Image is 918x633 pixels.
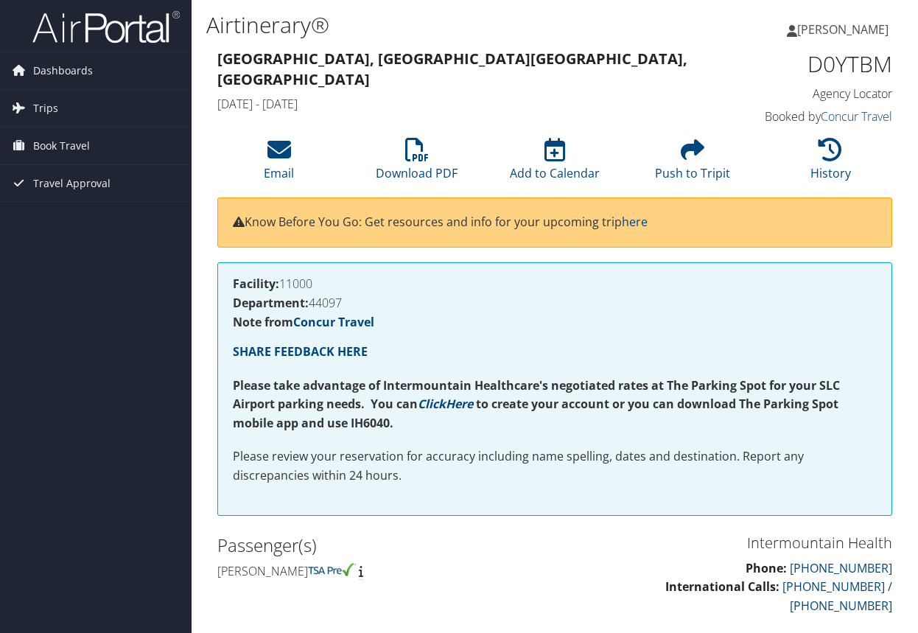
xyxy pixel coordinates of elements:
[782,578,892,614] a: [PHONE_NUMBER] / [PHONE_NUMBER]
[233,396,838,431] strong: to create your account or you can download The Parking Spot mobile app and use IH6040.
[233,213,877,232] p: Know Before You Go: Get resources and info for your upcoming trip
[233,343,368,360] a: SHARE FEEDBACK HERE
[217,96,718,112] h4: [DATE] - [DATE]
[566,533,892,553] h3: Intermountain Health
[233,447,877,485] p: Please review your reservation for accuracy including name spelling, dates and destination. Repor...
[264,146,294,181] a: Email
[33,90,58,127] span: Trips
[446,396,473,412] a: Here
[308,563,356,576] img: tsa-precheck.png
[233,276,279,292] strong: Facility:
[33,52,93,89] span: Dashboards
[233,297,877,309] h4: 44097
[510,146,600,181] a: Add to Calendar
[746,560,787,576] strong: Phone:
[217,49,687,89] strong: [GEOGRAPHIC_DATA], [GEOGRAPHIC_DATA] [GEOGRAPHIC_DATA], [GEOGRAPHIC_DATA]
[217,563,544,579] h4: [PERSON_NAME]
[790,560,892,576] a: [PHONE_NUMBER]
[33,127,90,164] span: Book Travel
[233,314,374,330] strong: Note from
[740,108,893,125] h4: Booked by
[233,295,309,311] strong: Department:
[418,396,446,412] a: Click
[217,533,544,558] h2: Passenger(s)
[622,214,648,230] a: here
[665,578,779,595] strong: International Calls:
[376,146,458,181] a: Download PDF
[821,108,892,125] a: Concur Travel
[233,377,840,413] strong: Please take advantage of Intermountain Healthcare's negotiated rates at The Parking Spot for your...
[293,314,374,330] a: Concur Travel
[797,21,889,38] span: [PERSON_NAME]
[655,146,730,181] a: Push to Tripit
[740,85,893,102] h4: Agency Locator
[787,7,903,52] a: [PERSON_NAME]
[740,49,893,80] h1: D0YTBM
[810,146,851,181] a: History
[233,278,877,290] h4: 11000
[33,165,111,202] span: Travel Approval
[206,10,671,41] h1: Airtinerary®
[32,10,180,44] img: airportal-logo.png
